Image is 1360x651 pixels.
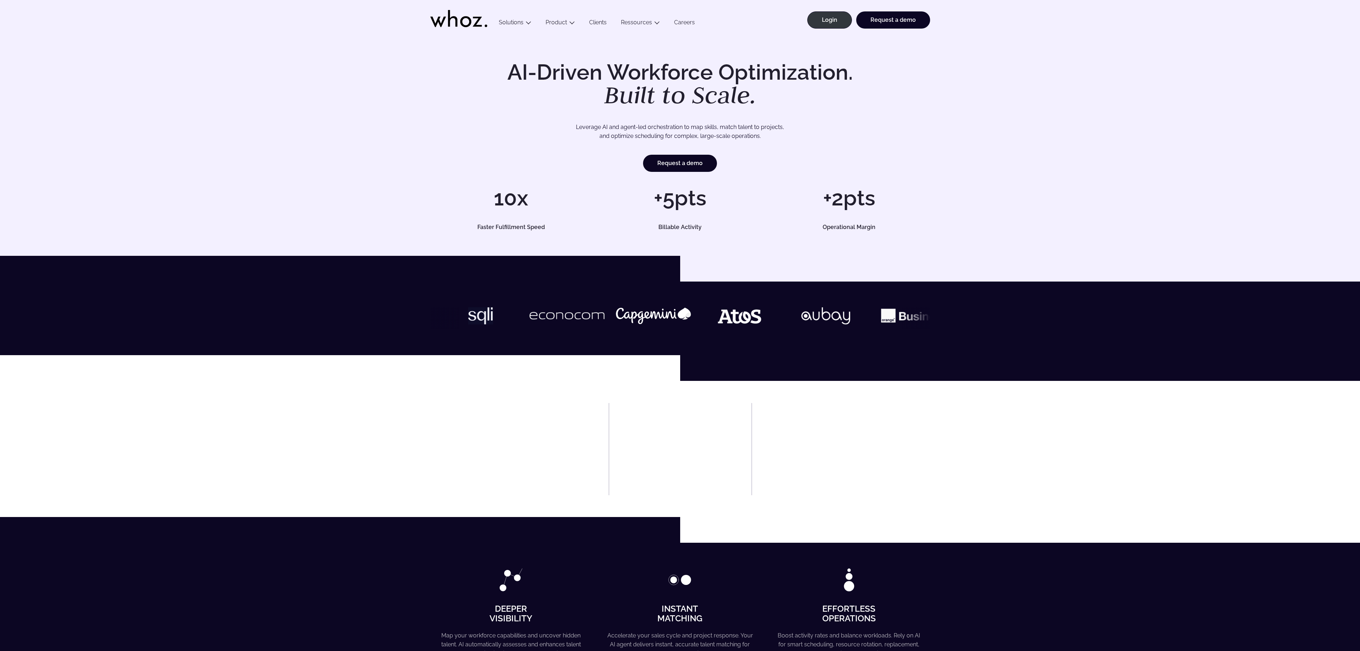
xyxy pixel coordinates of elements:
[807,11,852,29] a: Login
[604,79,756,110] em: Built to Scale.
[546,19,567,26] a: Product
[643,155,717,172] a: Request a demo
[438,224,584,230] h5: Faster Fulfillment Speed
[430,187,592,209] h1: 10x
[490,603,532,623] strong: Deeper Visibility
[614,19,667,29] button: Ressources
[599,187,761,209] h1: +5pts
[497,61,863,107] h1: AI-Driven Workforce Optimization.
[492,19,538,29] button: Solutions
[621,19,652,26] a: Ressources
[856,11,930,29] a: Request a demo
[776,224,922,230] h5: Operational Margin
[538,19,582,29] button: Product
[657,603,702,623] strong: Instant Matching
[455,123,905,141] p: Leverage AI and agent-led orchestration to map skills, match talent to projects, and optimize sch...
[822,603,876,623] strong: Effortless Operations
[582,19,614,29] a: Clients
[667,19,702,29] a: Careers
[768,187,930,209] h1: +2pts
[607,224,753,230] h5: Billable Activity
